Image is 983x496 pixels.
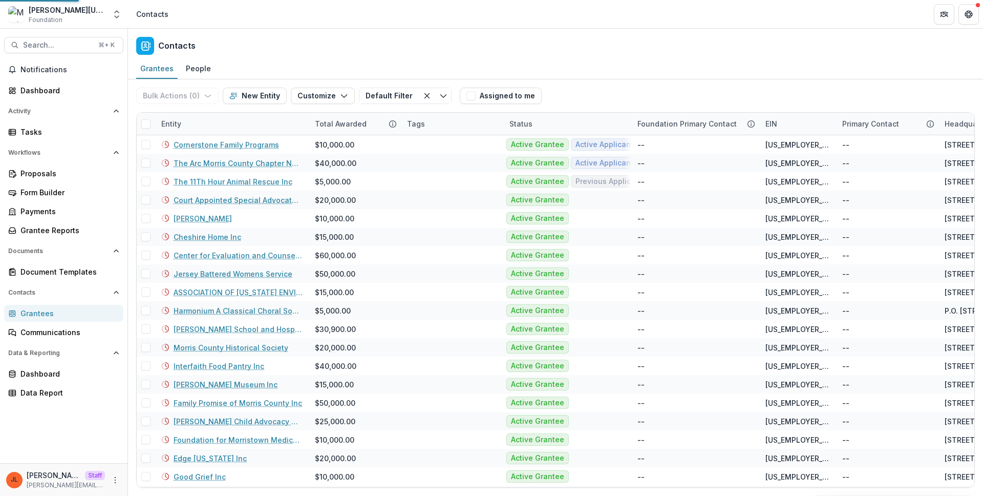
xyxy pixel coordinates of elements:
[842,379,849,390] div: --
[765,471,830,482] div: [US_EMPLOYER_IDENTIFICATION_NUMBER]
[4,284,123,301] button: Open Contacts
[174,416,303,427] a: [PERSON_NAME] Child Advocacy Center Inc
[20,187,115,198] div: Form Builder
[765,176,830,187] div: [US_EMPLOYER_IDENTIFICATION_NUMBER]
[8,6,25,23] img: Mimi Washington Starrett Data Sandbox V1
[765,416,830,427] div: [US_EMPLOYER_IDENTIFICATION_NUMBER]
[309,113,401,135] div: Total Awarded
[759,113,836,135] div: EIN
[401,118,431,129] div: Tags
[4,365,123,382] a: Dashboard
[637,305,645,316] div: --
[174,158,303,169] a: The Arc Morris County Chapter NJ Inc
[315,361,356,371] div: $40,000.00
[315,213,354,224] div: $10,000.00
[4,345,123,361] button: Open Data & Reporting
[511,417,564,426] span: Active Grantee
[4,263,123,280] a: Document Templates
[223,88,287,104] button: New Entity
[637,195,645,205] div: --
[637,158,645,169] div: --
[174,305,303,316] a: Harmonium A Classical Choral Society Inc
[4,243,123,259] button: Open Documents
[20,308,115,319] div: Grantees
[20,387,115,398] div: Data Report
[136,61,178,76] div: Grantees
[174,379,277,390] a: [PERSON_NAME] Museum Inc
[631,118,743,129] div: Foundation Primary Contact
[4,203,123,220] a: Payments
[4,144,123,161] button: Open Workflows
[842,361,849,371] div: --
[511,436,564,444] span: Active Grantee
[575,159,633,168] span: Active Applicant
[315,158,356,169] div: $40,000.00
[842,435,849,445] div: --
[315,471,354,482] div: $10,000.00
[29,15,62,25] span: Foundation
[136,9,168,19] div: Contacts
[20,168,115,179] div: Proposals
[155,118,187,129] div: Entity
[842,305,849,316] div: --
[419,88,435,104] button: Clear filter
[174,398,302,408] a: Family Promise of Morris County Inc
[765,268,830,279] div: [US_EMPLOYER_IDENTIFICATION_NUMBER]
[631,113,759,135] div: Foundation Primary Contact
[765,305,830,316] div: [US_EMPLOYER_IDENTIFICATION_NUMBER]
[511,306,564,315] span: Active Grantee
[315,435,354,445] div: $10,000.00
[765,453,830,464] div: [US_EMPLOYER_IDENTIFICATION_NUMBER]
[836,113,938,135] div: Primary Contact
[315,305,351,316] div: $5,000.00
[4,305,123,322] a: Grantees
[765,158,830,169] div: [US_EMPLOYER_IDENTIFICATION_NUMBER]
[511,214,564,223] span: Active Grantee
[315,195,356,205] div: $20,000.00
[511,270,564,278] span: Active Grantee
[511,196,564,204] span: Active Grantee
[637,213,645,224] div: --
[155,113,309,135] div: Entity
[503,118,539,129] div: Status
[20,66,119,74] span: Notifications
[765,232,830,242] div: [US_EMPLOYER_IDENTIFICATION_NUMBER]
[174,268,292,279] a: Jersey Battered Womens Service
[4,384,123,401] a: Data Report
[309,118,373,129] div: Total Awarded
[174,435,303,445] a: Foundation for Morristown Medical Center Inc
[842,213,849,224] div: --
[934,4,954,25] button: Partners
[511,399,564,407] span: Active Grantee
[842,250,849,261] div: --
[359,88,419,104] button: Default Filter
[8,247,109,255] span: Documents
[20,327,115,338] div: Communications
[85,471,105,480] p: Staff
[765,213,830,224] div: [US_EMPLOYER_IDENTIFICATION_NUMBER]
[315,176,351,187] div: $5,000.00
[765,435,830,445] div: [US_EMPLOYER_IDENTIFICATION_NUMBER]
[765,398,830,408] div: [US_EMPLOYER_IDENTIFICATION_NUMBER]
[401,113,503,135] div: Tags
[174,232,241,242] a: Cheshire Home Inc
[637,250,645,261] div: --
[182,59,215,79] a: People
[842,176,849,187] div: --
[842,398,849,408] div: --
[20,206,115,217] div: Payments
[637,361,645,371] div: --
[315,268,355,279] div: $50,000.00
[4,165,123,182] a: Proposals
[842,324,849,335] div: --
[315,250,356,261] div: $60,000.00
[511,325,564,334] span: Active Grantee
[110,4,124,25] button: Open entity switcher
[765,195,830,205] div: [US_EMPLOYER_IDENTIFICATION_NUMBER]
[511,288,564,297] span: Active Grantee
[511,454,564,463] span: Active Grantee
[511,251,564,260] span: Active Grantee
[27,470,81,481] p: [PERSON_NAME]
